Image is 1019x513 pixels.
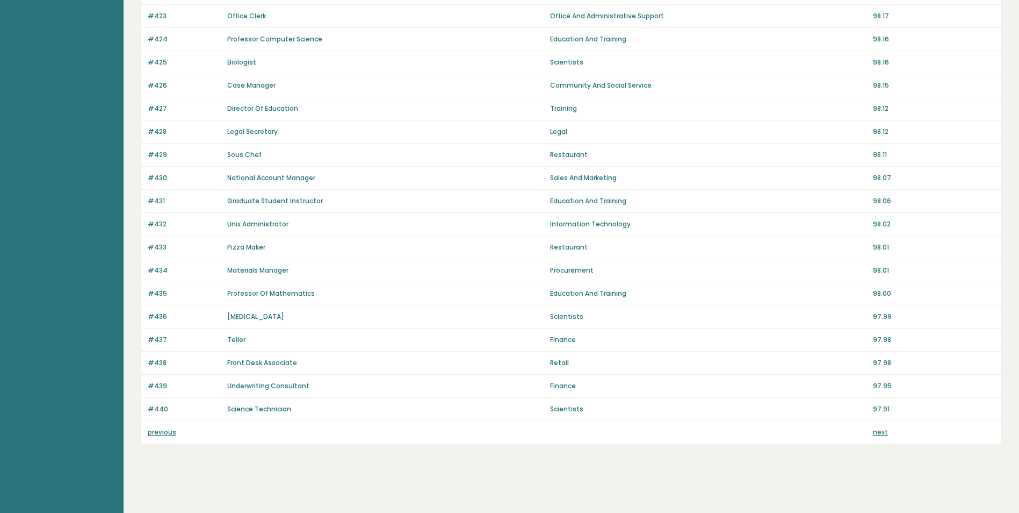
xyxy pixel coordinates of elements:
p: 98.07 [873,173,995,183]
p: #432 [148,219,221,229]
a: Legal Secretary [227,127,278,136]
p: Office And Administrative Support [550,11,866,21]
p: Finance [550,335,866,345]
a: next [873,427,888,437]
p: Training [550,104,866,113]
p: 98.12 [873,127,995,137]
p: Legal [550,127,866,137]
p: #436 [148,312,221,322]
a: Materials Manager [227,266,288,275]
p: Education And Training [550,289,866,298]
a: previous [148,427,176,437]
a: Front Desk Associate [227,358,297,367]
p: 97.98 [873,335,995,345]
a: Sous Chef [227,150,262,159]
p: Procurement [550,266,866,275]
p: #428 [148,127,221,137]
p: #434 [148,266,221,275]
a: Case Manager [227,81,276,90]
p: #440 [148,404,221,414]
p: Education And Training [550,34,866,44]
p: #433 [148,243,221,252]
p: 98.02 [873,219,995,229]
p: #427 [148,104,221,113]
a: Professor Computer Science [227,34,322,44]
p: Information Technology [550,219,866,229]
p: 97.91 [873,404,995,414]
p: 98.15 [873,81,995,90]
p: 98.01 [873,243,995,252]
p: Scientists [550,58,866,67]
p: #431 [148,196,221,206]
a: Unix Administrator [227,219,288,229]
a: Pizza Maker [227,243,265,252]
p: Scientists [550,404,866,414]
p: #425 [148,58,221,67]
p: 98.01 [873,266,995,275]
p: 98.16 [873,58,995,67]
a: Professor Of Mathematics [227,289,315,298]
p: 97.98 [873,358,995,368]
a: [MEDICAL_DATA] [227,312,284,321]
p: #435 [148,289,221,298]
p: Education And Training [550,196,866,206]
p: #423 [148,11,221,21]
a: National Account Manager [227,173,315,182]
a: Science Technician [227,404,291,414]
p: #429 [148,150,221,160]
a: Biologist [227,58,256,67]
a: Graduate Student Instructor [227,196,323,205]
p: 98.11 [873,150,995,160]
p: 97.99 [873,312,995,322]
p: #439 [148,381,221,391]
a: Underwriting Consultant [227,381,309,390]
p: Retail [550,358,866,368]
p: 98.16 [873,34,995,44]
p: #437 [148,335,221,345]
p: 98.12 [873,104,995,113]
a: Office Clerk [227,11,266,20]
p: #438 [148,358,221,368]
a: Director Of Education [227,104,298,113]
p: Community And Social Service [550,81,866,90]
p: #426 [148,81,221,90]
p: Scientists [550,312,866,322]
p: #430 [148,173,221,183]
p: 97.95 [873,381,995,391]
p: Sales And Marketing [550,173,866,183]
p: Restaurant [550,243,866,252]
p: 98.17 [873,11,995,21]
p: Restaurant [550,150,866,160]
p: 98.00 [873,289,995,298]
p: 98.06 [873,196,995,206]
p: #424 [148,34,221,44]
a: Teller [227,335,245,344]
p: Finance [550,381,866,391]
